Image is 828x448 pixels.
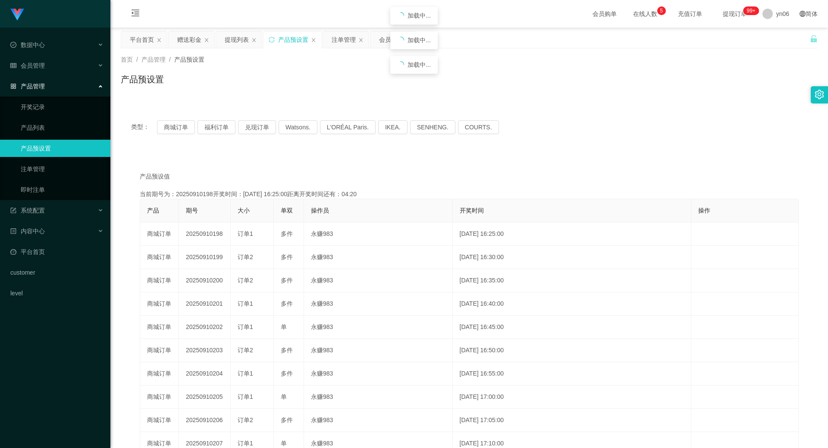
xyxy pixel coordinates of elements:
i: 图标: menu-fold [121,0,150,28]
button: 商城订单 [157,120,195,134]
td: 商城订单 [140,385,179,409]
a: level [10,285,103,302]
button: Watsons. [279,120,317,134]
td: [DATE] 16:40:00 [453,292,691,316]
button: COURTS. [458,120,499,134]
span: 单 [281,440,287,447]
td: 商城订单 [140,339,179,362]
span: 多件 [281,277,293,284]
td: [DATE] 16:35:00 [453,269,691,292]
div: 赠送彩金 [177,31,201,48]
span: 产品管理 [10,83,45,90]
span: 类型： [131,120,157,134]
span: 多件 [281,300,293,307]
div: 会员列表 [379,31,403,48]
span: 加载中... [408,12,431,19]
td: 永赚983 [304,246,453,269]
td: 永赚983 [304,316,453,339]
button: 兑现订单 [238,120,276,134]
td: 永赚983 [304,409,453,432]
i: 图标: table [10,63,16,69]
button: SENHENG. [410,120,455,134]
i: 图标: close [157,38,162,43]
td: 永赚983 [304,362,453,385]
button: IKEA. [378,120,408,134]
span: 大小 [238,207,250,214]
span: 操作员 [311,207,329,214]
span: 订单2 [238,417,253,423]
div: 当前期号为：20250910198开奖时间：[DATE] 16:25:00距离开奖时间还有：04:20 [140,190,799,199]
span: 单双 [281,207,293,214]
span: 期号 [186,207,198,214]
img: logo.9652507e.png [10,9,24,21]
span: 开奖时间 [460,207,484,214]
td: [DATE] 16:30:00 [453,246,691,269]
td: 商城订单 [140,292,179,316]
td: 20250910202 [179,316,231,339]
i: 图标: profile [10,228,16,234]
sup: 5 [657,6,666,15]
td: [DATE] 16:55:00 [453,362,691,385]
span: 产品管理 [141,56,166,63]
span: / [136,56,138,63]
td: [DATE] 17:00:00 [453,385,691,409]
i: 图标: sync [269,37,275,43]
i: 图标: unlock [810,35,818,43]
span: 充值订单 [674,11,706,17]
span: 多件 [281,254,293,260]
button: 福利订单 [198,120,235,134]
td: 20250910203 [179,339,231,362]
td: [DATE] 17:05:00 [453,409,691,432]
button: L'ORÉAL Paris. [320,120,376,134]
span: 数据中心 [10,41,45,48]
td: 商城订单 [140,316,179,339]
span: 订单2 [238,347,253,354]
i: 图标: close [251,38,257,43]
a: customer [10,264,103,281]
td: 20250910204 [179,362,231,385]
span: / [169,56,171,63]
span: 内容中心 [10,228,45,235]
td: 20250910206 [179,409,231,432]
i: 图标: appstore-o [10,83,16,89]
td: 商城订单 [140,222,179,246]
td: 商城订单 [140,409,179,432]
td: [DATE] 16:50:00 [453,339,691,362]
td: 20250910201 [179,292,231,316]
span: 订单1 [238,393,253,400]
span: 在线人数 [629,11,662,17]
td: 20250910198 [179,222,231,246]
td: 商城订单 [140,362,179,385]
span: 产品预设置 [174,56,204,63]
td: 永赚983 [304,385,453,409]
span: 首页 [121,56,133,63]
span: 订单1 [238,440,253,447]
i: icon: loading [397,37,404,44]
td: [DATE] 16:25:00 [453,222,691,246]
a: 注单管理 [21,160,103,178]
span: 单 [281,393,287,400]
i: 图标: check-circle-o [10,42,16,48]
span: 多件 [281,230,293,237]
td: [DATE] 16:45:00 [453,316,691,339]
span: 加载中... [408,37,431,44]
a: 开奖记录 [21,98,103,116]
a: 即时注单 [21,181,103,198]
span: 系统配置 [10,207,45,214]
a: 产品预设置 [21,140,103,157]
td: 永赚983 [304,222,453,246]
a: 图标: dashboard平台首页 [10,243,103,260]
td: 永赚983 [304,339,453,362]
span: 多件 [281,347,293,354]
span: 多件 [281,417,293,423]
span: 提现订单 [718,11,751,17]
span: 订单2 [238,277,253,284]
a: 产品列表 [21,119,103,136]
td: 商城订单 [140,269,179,292]
span: 订单1 [238,230,253,237]
div: 产品预设置 [278,31,308,48]
div: 平台首页 [130,31,154,48]
span: 会员管理 [10,62,45,69]
td: 20250910205 [179,385,231,409]
td: 永赚983 [304,292,453,316]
